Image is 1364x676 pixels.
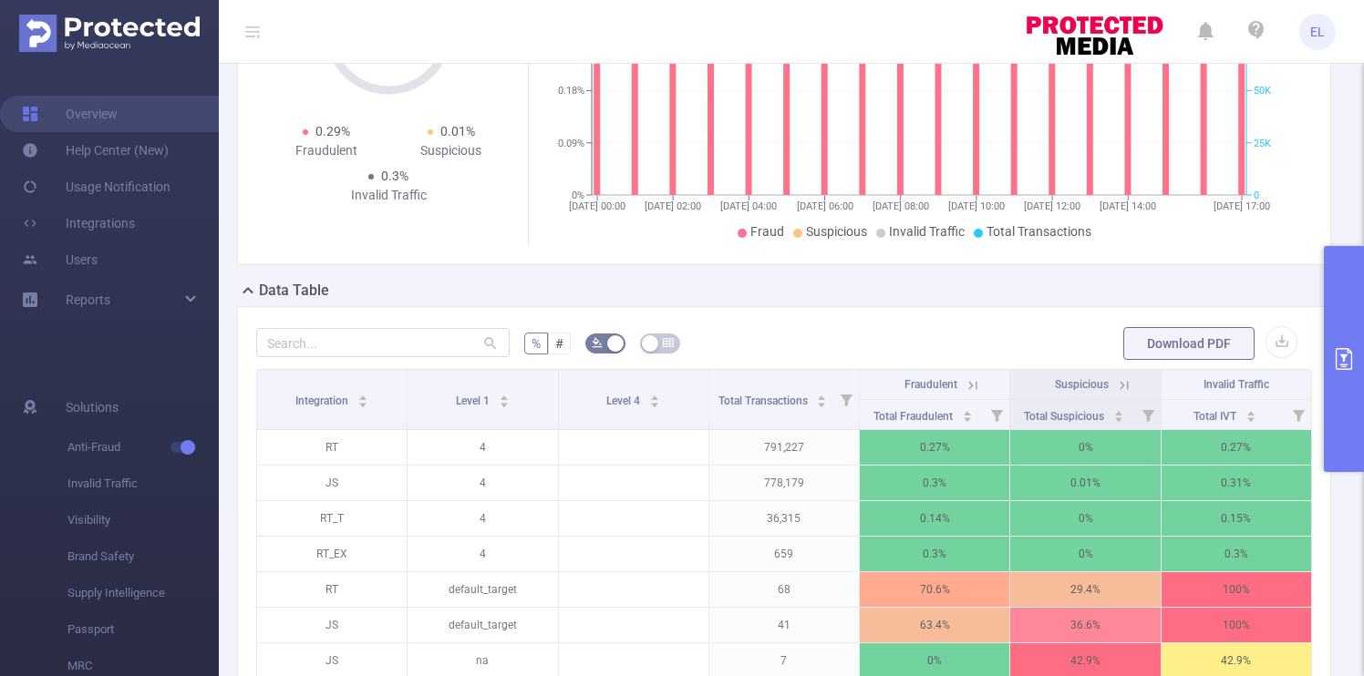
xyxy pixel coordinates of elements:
[873,410,956,423] span: Total Fraudulent
[592,337,603,348] i: icon: bg-colors
[532,336,541,351] span: %
[1113,408,1123,414] i: icon: caret-up
[1162,608,1311,642] p: 100%
[1254,189,1259,201] tspan: 0
[650,400,660,405] i: icon: caret-down
[649,393,660,404] div: Sort
[440,124,475,138] span: 0.01%
[860,501,1009,536] p: 0.14%
[1162,572,1311,607] p: 100%
[1010,537,1160,571] p: 0%
[963,408,973,414] i: icon: caret-up
[67,538,219,575] span: Brand Safety
[256,328,510,357] input: Search...
[1204,378,1269,391] span: Invalid Traffic
[67,502,219,538] span: Visibility
[889,224,965,239] span: Invalid Traffic
[709,501,859,536] p: 36,315
[1254,138,1271,149] tspan: 25K
[408,572,557,607] p: default_target
[904,378,957,391] span: Fraudulent
[358,393,368,398] i: icon: caret-up
[1100,200,1156,212] tspan: [DATE] 14:00
[22,132,169,169] a: Help Center (New)
[257,608,407,642] p: JS
[606,394,643,407] span: Level 4
[872,200,928,212] tspan: [DATE] 08:00
[1024,200,1080,212] tspan: [DATE] 12:00
[1055,378,1109,391] span: Suspicious
[1245,415,1255,420] i: icon: caret-down
[555,336,563,351] span: #
[326,186,451,205] div: Invalid Traffic
[67,575,219,611] span: Supply Intelligence
[388,141,513,160] div: Suspicious
[817,393,827,398] i: icon: caret-up
[1162,501,1311,536] p: 0.15%
[408,608,557,642] p: default_target
[709,572,859,607] p: 68
[650,393,660,398] i: icon: caret-up
[408,501,557,536] p: 4
[257,501,407,536] p: RT_T
[22,169,170,205] a: Usage Notification
[1245,408,1255,414] i: icon: caret-up
[259,280,329,302] h2: Data Table
[1135,400,1161,429] i: Filter menu
[22,96,118,132] a: Overview
[1123,327,1255,360] button: Download PDF
[1010,466,1160,500] p: 0.01%
[66,292,110,307] span: Reports
[499,393,510,404] div: Sort
[963,415,973,420] i: icon: caret-down
[947,200,1004,212] tspan: [DATE] 10:00
[263,141,388,160] div: Fraudulent
[257,537,407,571] p: RT_EX
[408,430,557,465] p: 4
[709,430,859,465] p: 791,227
[1162,537,1311,571] p: 0.3%
[569,200,625,212] tspan: [DATE] 00:00
[558,86,584,97] tspan: 0.18%
[1113,408,1124,419] div: Sort
[817,400,827,405] i: icon: caret-down
[860,608,1009,642] p: 63.4%
[645,200,701,212] tspan: [DATE] 02:00
[750,224,784,239] span: Fraud
[1010,430,1160,465] p: 0%
[833,370,859,429] i: Filter menu
[67,466,219,502] span: Invalid Traffic
[1286,400,1311,429] i: Filter menu
[1010,608,1160,642] p: 36.6%
[499,393,509,398] i: icon: caret-up
[19,15,200,52] img: Protected Media
[1254,86,1271,97] tspan: 50K
[1024,410,1107,423] span: Total Suspicious
[1010,501,1160,536] p: 0%
[718,394,811,407] span: Total Transactions
[1193,410,1239,423] span: Total IVT
[456,394,492,407] span: Level 1
[816,393,827,404] div: Sort
[22,205,135,241] a: Integrations
[66,389,119,425] span: Solutions
[1162,430,1311,465] p: 0.27%
[1162,466,1311,500] p: 0.31%
[1010,572,1160,607] p: 29.4%
[709,466,859,500] p: 778,179
[987,224,1091,239] span: Total Transactions
[1310,14,1325,50] span: EL
[558,138,584,149] tspan: 0.09%
[22,241,98,278] a: Users
[357,393,368,404] div: Sort
[984,400,1009,429] i: Filter menu
[663,337,674,348] i: icon: table
[720,200,777,212] tspan: [DATE] 04:00
[796,200,852,212] tspan: [DATE] 06:00
[408,537,557,571] p: 4
[315,124,350,138] span: 0.29%
[860,430,1009,465] p: 0.27%
[257,572,407,607] p: RT
[806,224,867,239] span: Suspicious
[1113,415,1123,420] i: icon: caret-down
